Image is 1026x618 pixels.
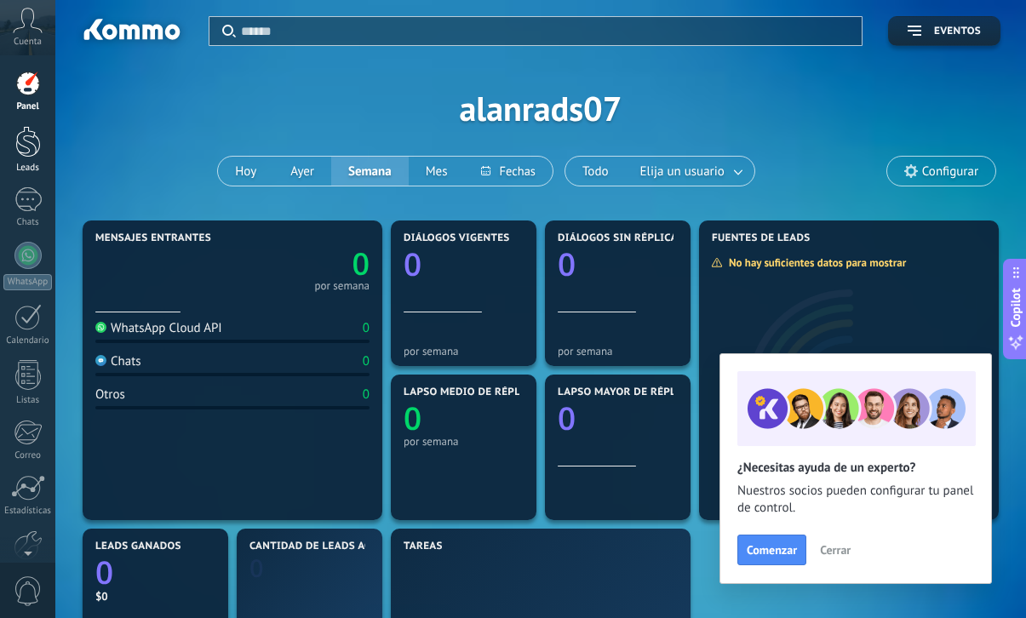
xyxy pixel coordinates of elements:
[558,386,693,398] span: Lapso mayor de réplica
[565,157,626,186] button: Todo
[404,396,421,439] text: 0
[3,217,53,228] div: Chats
[95,550,215,593] a: 0
[3,450,53,461] div: Correo
[3,395,53,406] div: Listas
[232,243,370,284] a: 0
[95,322,106,333] img: WhatsApp Cloud API
[820,544,851,556] span: Cerrar
[314,282,370,290] div: por semana
[404,435,524,448] div: por semana
[812,537,858,563] button: Cerrar
[712,232,811,244] span: Fuentes de leads
[737,460,974,476] h2: ¿Necesitas ayuda de un experto?
[404,242,421,285] text: 0
[737,535,806,565] button: Comenzar
[352,243,370,284] text: 0
[404,232,510,244] span: Diálogos vigentes
[626,157,754,186] button: Elija un usuario
[249,552,264,585] text: 0
[3,163,53,174] div: Leads
[637,160,728,183] span: Elija un usuario
[14,37,42,48] span: Cuenta
[464,157,552,186] button: Fechas
[558,242,576,285] text: 0
[922,164,978,179] span: Configurar
[95,355,106,366] img: Chats
[363,386,370,403] div: 0
[331,157,409,186] button: Semana
[95,353,141,369] div: Chats
[3,506,53,517] div: Estadísticas
[558,345,678,358] div: por semana
[409,157,465,186] button: Mes
[711,255,918,270] div: No hay suficientes datos para mostrar
[3,274,52,290] div: WhatsApp
[404,386,538,398] span: Lapso medio de réplica
[3,101,53,112] div: Panel
[558,396,576,439] text: 0
[934,26,981,37] span: Eventos
[404,345,524,358] div: por semana
[95,550,113,593] text: 0
[273,157,331,186] button: Ayer
[404,541,443,552] span: Tareas
[218,157,273,186] button: Hoy
[747,544,797,556] span: Comenzar
[1007,289,1024,328] span: Copilot
[95,386,125,403] div: Otros
[95,232,211,244] span: Mensajes entrantes
[95,589,215,604] div: $0
[558,232,678,244] span: Diálogos sin réplica
[95,541,181,552] span: Leads ganados
[3,335,53,346] div: Calendario
[363,353,370,369] div: 0
[249,541,402,552] span: Cantidad de leads activos
[95,320,222,336] div: WhatsApp Cloud API
[363,320,370,336] div: 0
[888,16,1000,46] button: Eventos
[737,483,974,517] span: Nuestros socios pueden configurar tu panel de control.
